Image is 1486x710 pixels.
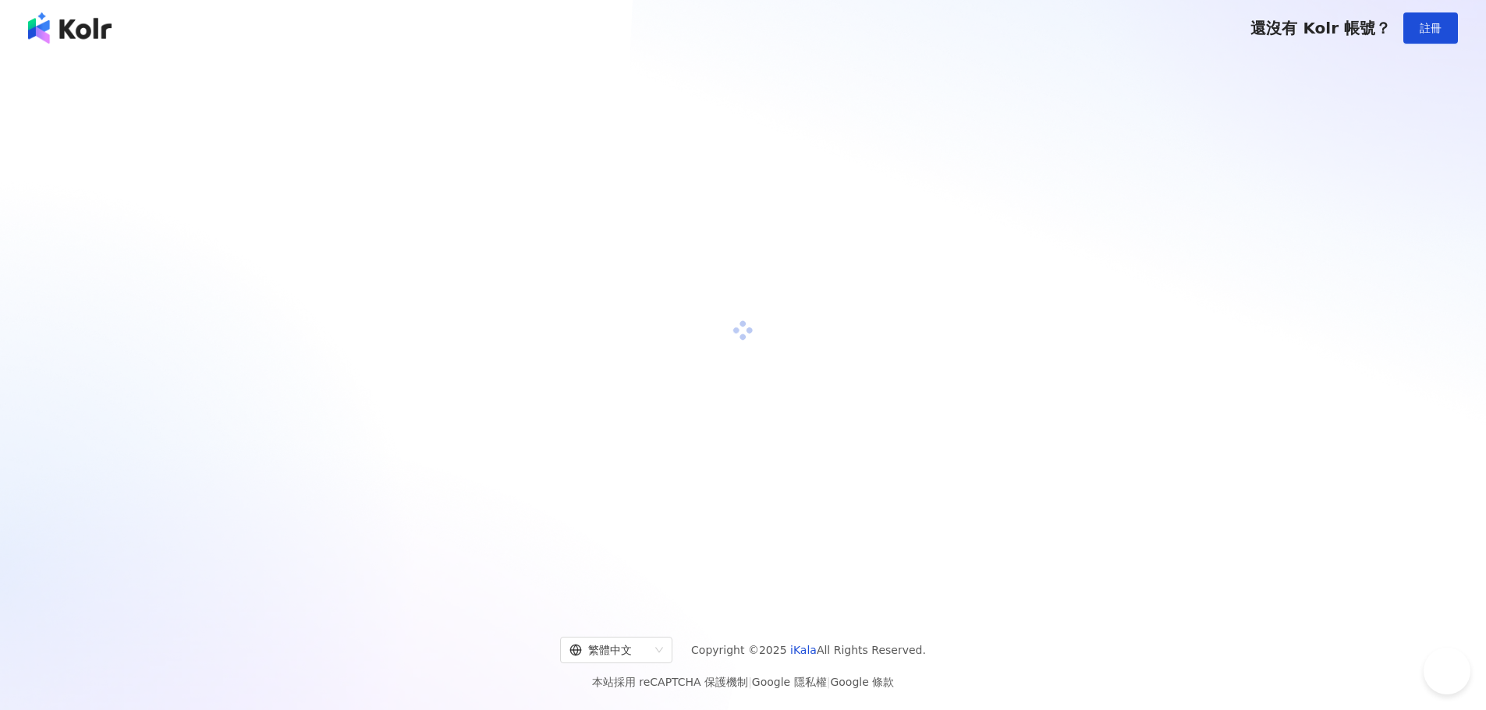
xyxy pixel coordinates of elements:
[830,676,894,688] a: Google 條款
[752,676,827,688] a: Google 隱私權
[28,12,112,44] img: logo
[1403,12,1458,44] button: 註冊
[827,676,831,688] span: |
[691,641,926,659] span: Copyright © 2025 All Rights Reserved.
[748,676,752,688] span: |
[569,638,649,662] div: 繁體中文
[1420,22,1442,34] span: 註冊
[1424,648,1470,694] iframe: Help Scout Beacon - Open
[592,673,894,691] span: 本站採用 reCAPTCHA 保護機制
[790,644,817,656] a: iKala
[1250,19,1391,37] span: 還沒有 Kolr 帳號？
